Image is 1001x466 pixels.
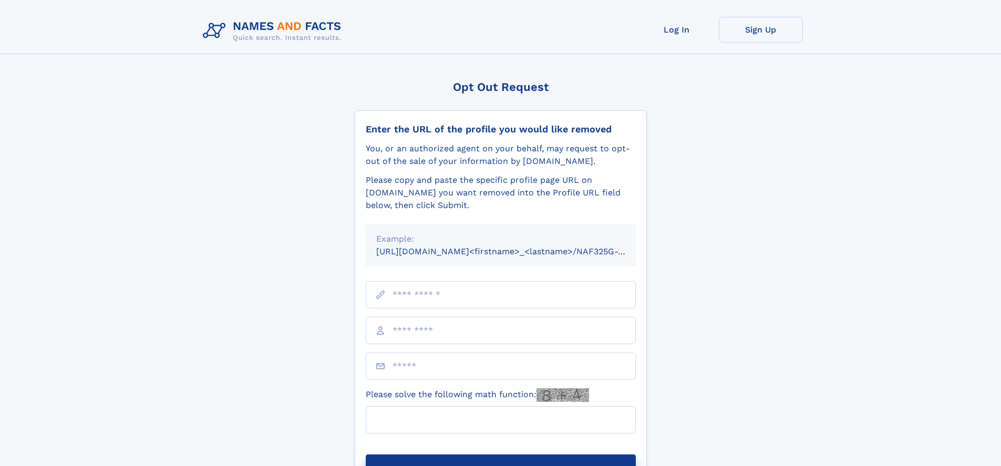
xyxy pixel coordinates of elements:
[355,80,647,94] div: Opt Out Request
[376,233,625,245] div: Example:
[199,17,350,45] img: Logo Names and Facts
[376,246,656,256] small: [URL][DOMAIN_NAME]<firstname>_<lastname>/NAF325G-xxxxxxxx
[635,17,719,43] a: Log In
[366,174,636,212] div: Please copy and paste the specific profile page URL on [DOMAIN_NAME] you want removed into the Pr...
[366,123,636,135] div: Enter the URL of the profile you would like removed
[366,388,589,402] label: Please solve the following math function:
[719,17,803,43] a: Sign Up
[366,142,636,168] div: You, or an authorized agent on your behalf, may request to opt-out of the sale of your informatio...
